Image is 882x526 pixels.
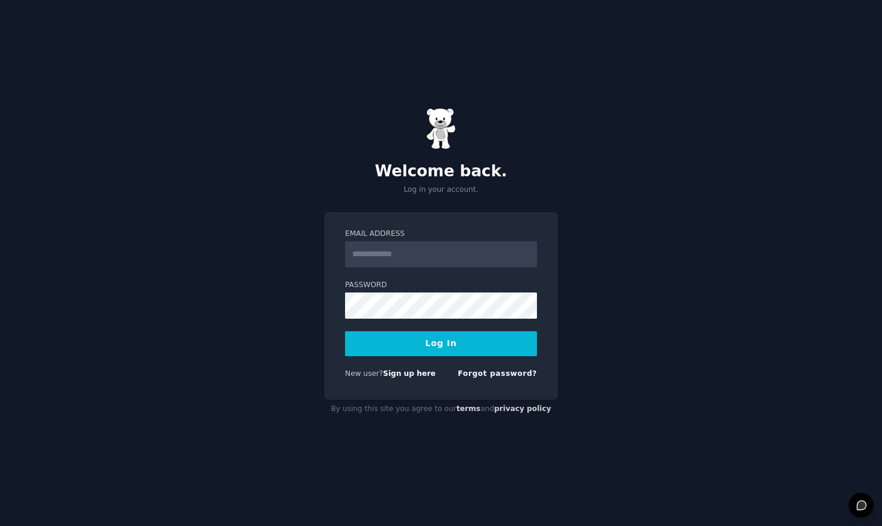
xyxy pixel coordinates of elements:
a: privacy policy [494,404,551,413]
label: Password [345,280,537,291]
p: Log in your account. [324,185,558,195]
span: New user? [345,369,383,378]
a: terms [456,404,480,413]
a: Forgot password? [458,369,537,378]
label: Email Address [345,229,537,239]
img: Gummy Bear [426,108,456,150]
button: Log In [345,331,537,356]
h2: Welcome back. [324,162,558,181]
div: By using this site you agree to our and [324,400,558,419]
a: Sign up here [383,369,436,378]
